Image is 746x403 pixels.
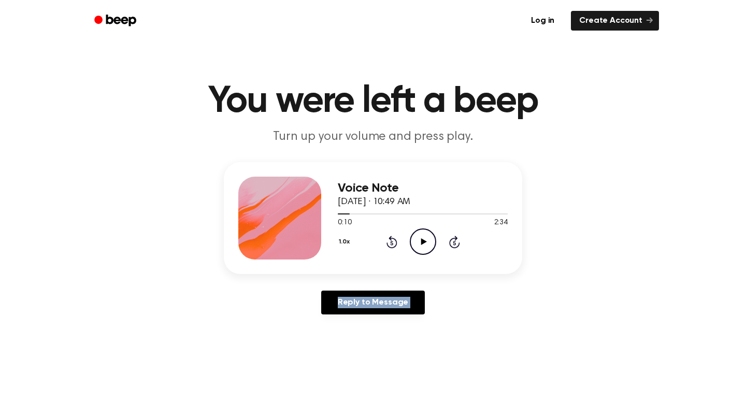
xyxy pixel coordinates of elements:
[338,233,353,251] button: 1.0x
[494,218,508,228] span: 2:34
[521,9,565,33] a: Log in
[87,11,146,31] a: Beep
[338,197,410,207] span: [DATE] · 10:49 AM
[571,11,659,31] a: Create Account
[338,181,508,195] h3: Voice Note
[108,83,638,120] h1: You were left a beep
[321,291,425,314] a: Reply to Message
[174,128,572,146] p: Turn up your volume and press play.
[338,218,351,228] span: 0:10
